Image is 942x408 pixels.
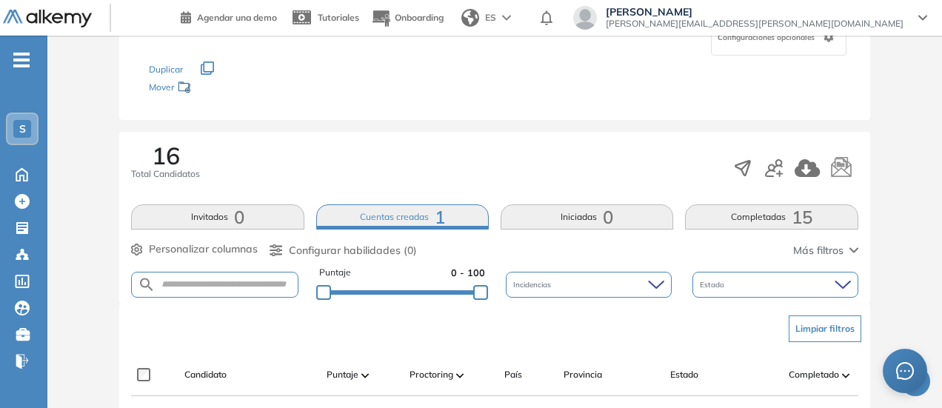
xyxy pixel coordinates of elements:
i: - [13,58,30,61]
span: Estado [700,279,727,290]
span: Incidencias [513,279,554,290]
button: Limpiar filtros [789,315,861,342]
div: Mover [149,75,297,102]
button: Completadas15 [685,204,858,230]
span: Provincia [564,368,602,381]
span: Personalizar columnas [149,241,258,257]
button: Onboarding [371,2,444,34]
button: Cuentas creadas1 [316,204,489,230]
span: Puntaje [319,266,351,280]
img: [missing "en.ARROW_ALT" translation] [842,373,849,378]
span: Onboarding [395,12,444,23]
span: Duplicar [149,64,183,75]
span: Estado [670,368,698,381]
a: Agendar una demo [181,7,277,25]
img: Logo [3,10,92,28]
span: Completado [789,368,839,381]
img: world [461,9,479,27]
div: Configuraciones opcionales [711,19,846,56]
img: SEARCH_ALT [138,275,156,294]
img: arrow [502,15,511,21]
span: País [504,368,522,381]
button: Invitados0 [131,204,304,230]
span: ES [485,11,496,24]
span: Proctoring [410,368,453,381]
span: message [896,362,914,380]
span: Agendar una demo [197,12,277,23]
span: S [19,123,26,135]
button: Más filtros [793,243,858,258]
img: [missing "en.ARROW_ALT" translation] [361,373,369,378]
span: 0 - 100 [451,266,485,280]
span: Más filtros [793,243,844,258]
img: [missing "en.ARROW_ALT" translation] [456,373,464,378]
span: Tutoriales [318,12,359,23]
span: [PERSON_NAME][EMAIL_ADDRESS][PERSON_NAME][DOMAIN_NAME] [606,18,903,30]
button: Configurar habilidades (0) [270,243,417,258]
span: Puntaje [327,368,358,381]
span: 16 [152,144,180,167]
span: Candidato [184,368,227,381]
div: Estado [692,272,858,298]
button: Iniciadas0 [501,204,673,230]
span: Configuraciones opcionales [718,32,818,43]
span: [PERSON_NAME] [606,6,903,18]
span: Total Candidatos [131,167,200,181]
button: Personalizar columnas [131,241,258,257]
span: Configurar habilidades (0) [289,243,417,258]
div: Incidencias [506,272,672,298]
